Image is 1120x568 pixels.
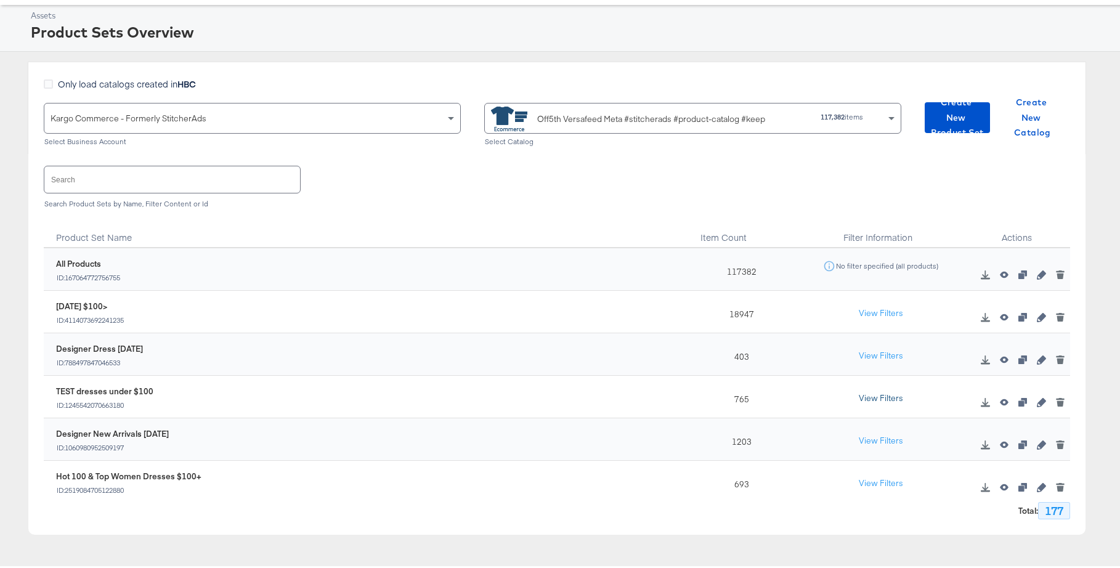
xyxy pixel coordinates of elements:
button: View Filters [850,300,912,322]
div: Filter Information [792,215,964,246]
div: 403 [685,331,792,373]
div: Assets [31,7,1114,19]
div: 765 [685,373,792,416]
button: Create New Product Set [925,100,990,131]
strong: Total : [1018,503,1038,514]
div: Select Business Account [44,135,461,144]
button: View Filters [850,428,912,450]
strong: 117,382 [821,110,845,119]
button: View Filters [850,343,912,365]
div: Product Set Name [44,215,685,246]
div: 18947 [685,288,792,331]
span: Create New Product Set [930,92,985,138]
div: All Products [56,256,121,267]
input: Search product sets [44,164,300,190]
div: ID: 4114073692241235 [56,314,124,322]
div: items [797,110,864,119]
span: Kargo Commerce - Formerly StitcherAds [51,110,206,121]
div: ID: 2519084705122880 [56,484,201,492]
div: No filter specified (all products) [835,259,939,268]
span: Only load catalogs created in [58,75,196,87]
div: Designer Dress [DATE] [56,341,143,352]
div: Search Product Sets by Name, Filter Content or Id [44,197,1070,206]
div: TEST dresses under $100 [56,383,153,395]
div: Toggle SortBy [44,215,685,246]
div: Hot 100 & Top Women Dresses $100+ [56,468,201,480]
div: Off5th Versafeed Meta #stitcherads #product-catalog #keep [537,110,765,123]
div: Select Catalog [484,135,901,144]
div: Designer New Arrivals [DATE] [56,426,169,437]
div: 117382 [685,246,792,288]
button: View Filters [850,470,912,492]
div: Product Sets Overview [31,19,1114,40]
div: ID: 788497847046533 [56,356,143,365]
strong: HBC [177,75,196,87]
div: 1203 [685,416,792,458]
div: Actions [963,215,1070,246]
div: [DATE] $100> [56,298,124,310]
button: Create New Catalog [1000,100,1065,131]
div: Toggle SortBy [685,215,792,246]
button: View Filters [850,385,912,407]
div: ID: 167064772756755 [56,271,121,280]
span: Create New Catalog [1005,92,1060,138]
div: ID: 1060980952509197 [56,441,169,450]
div: ID: 1245542070663180 [56,399,153,407]
div: 693 [685,458,792,501]
div: 177 [1038,500,1070,517]
div: Item Count [685,215,792,246]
